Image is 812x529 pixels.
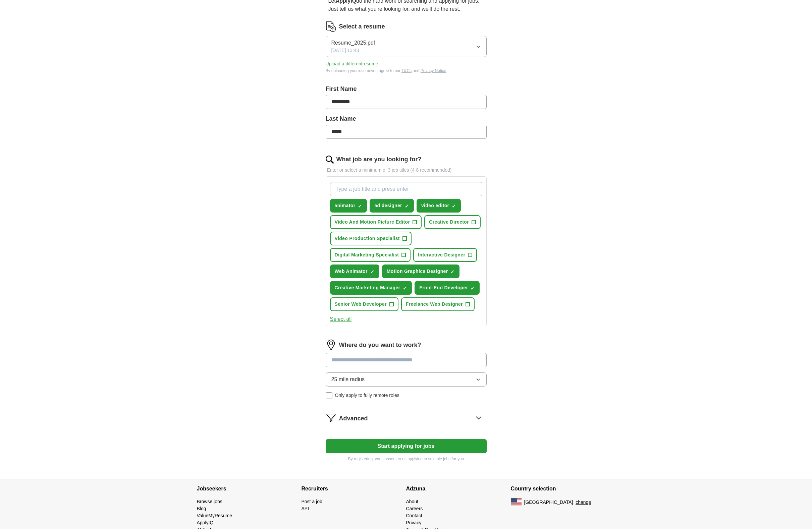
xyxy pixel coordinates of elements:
button: Video And Motion Picture Editor [330,215,422,229]
button: Motion Graphics Designer✓ [382,264,460,278]
a: T&Cs [401,68,412,73]
a: Privacy [406,520,422,525]
span: Web Animator [335,268,368,275]
input: Type a job title and press enter [330,182,482,196]
a: Blog [197,506,206,511]
a: Post a job [302,499,322,504]
button: Resume_2025.pdf[DATE] 13:43 [326,36,487,57]
label: What job are you looking for? [336,155,422,164]
button: Front-End Developer✓ [415,281,480,295]
label: Select a resume [339,22,385,31]
span: Freelance Web Designer [406,301,463,308]
button: 25 mile radius [326,372,487,387]
p: By registering, you consent to us applying to suitable jobs for you [326,456,487,462]
a: Contact [406,513,422,518]
button: change [576,499,591,506]
img: US flag [511,498,522,506]
button: video editor✓ [417,199,461,213]
span: Front-End Developer [419,284,468,291]
span: [GEOGRAPHIC_DATA] [524,499,573,506]
label: First Name [326,84,487,94]
span: video editor [421,202,449,209]
span: ✓ [450,269,454,275]
a: Browse jobs [197,499,222,504]
button: ad designer✓ [370,199,414,213]
h4: Country selection [511,479,615,498]
input: Only apply to fully remote roles [326,392,332,399]
span: ✓ [370,269,374,275]
span: Senior Web Developer [335,301,387,308]
button: Freelance Web Designer [401,297,475,311]
img: location.png [326,340,336,350]
div: By uploading your resume you agree to our and . [326,68,487,74]
span: [DATE] 13:43 [331,47,359,54]
span: Advanced [339,414,368,423]
button: Upload a differentresume [326,60,378,67]
button: Creative Director [424,215,481,229]
span: Creative Marketing Manager [335,284,400,291]
button: Senior Web Developer [330,297,398,311]
button: Digital Marketing Specialist [330,248,411,262]
a: API [302,506,309,511]
span: ✓ [452,203,456,209]
span: ✓ [403,286,407,291]
button: Start applying for jobs [326,439,487,453]
span: Digital Marketing Specialist [335,251,399,258]
button: Select all [330,315,352,323]
span: Resume_2025.pdf [331,39,375,47]
a: ValueMyResume [197,513,232,518]
span: ad designer [374,202,402,209]
button: Video Production Specialist [330,232,412,245]
button: Web Animator✓ [330,264,379,278]
a: Privacy Notice [421,68,446,73]
span: 25 mile radius [331,375,365,384]
img: search.png [326,156,334,164]
span: Video And Motion Picture Editor [335,219,410,226]
a: ApplyIQ [197,520,214,525]
label: Last Name [326,114,487,123]
span: Video Production Specialist [335,235,400,242]
span: animator [335,202,356,209]
span: ✓ [358,203,362,209]
a: Careers [406,506,423,511]
p: Enter or select a minimum of 3 job titles (4-8 recommended) [326,167,487,174]
img: CV Icon [326,21,336,32]
button: Interactive Designer [413,248,477,262]
span: Only apply to fully remote roles [335,392,399,399]
span: Creative Director [429,219,469,226]
span: Interactive Designer [418,251,465,258]
span: ✓ [405,203,409,209]
img: filter [326,412,336,423]
span: ✓ [471,286,475,291]
label: Where do you want to work? [339,341,421,350]
button: Creative Marketing Manager✓ [330,281,412,295]
a: About [406,499,419,504]
span: Motion Graphics Designer [387,268,448,275]
button: animator✓ [330,199,367,213]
